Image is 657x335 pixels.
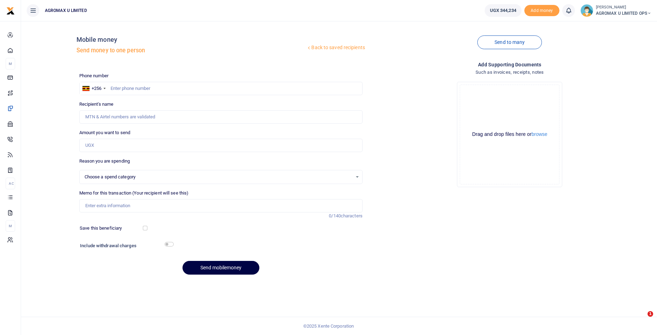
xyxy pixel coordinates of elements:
[80,225,122,232] label: Save this beneficiary
[79,129,130,136] label: Amount you want to send
[92,85,101,92] div: +256
[79,82,363,95] input: Enter phone number
[485,4,522,17] a: UGX 344,234
[77,47,306,54] h5: Send money to one person
[648,311,653,317] span: 1
[6,7,15,15] img: logo-small
[6,8,15,13] a: logo-small logo-large logo-large
[85,173,352,180] span: Choose a spend category
[80,82,108,95] div: Uganda: +256
[580,4,651,17] a: profile-user [PERSON_NAME] AGROMAX U LIMITED OPS
[79,110,363,124] input: MTN & Airtel numbers are validated
[531,132,547,137] button: browse
[80,243,171,249] h6: Include withdrawal charges
[182,261,259,275] button: Send mobilemoney
[580,4,593,17] img: profile-user
[341,213,363,218] span: characters
[77,36,306,44] h4: Mobile money
[368,61,651,68] h4: Add supporting Documents
[490,7,516,14] span: UGX 344,234
[79,101,114,108] label: Recipient's name
[524,7,559,13] a: Add money
[306,41,365,54] a: Back to saved recipients
[633,311,650,328] iframe: Intercom live chat
[42,7,90,14] span: AGROMAX U LIMITED
[79,199,363,212] input: Enter extra information
[596,5,651,11] small: [PERSON_NAME]
[329,213,341,218] span: 0/140
[477,35,542,49] a: Send to many
[79,72,108,79] label: Phone number
[79,190,189,197] label: Memo for this transaction (Your recipient will see this)
[524,5,559,17] span: Add money
[368,68,651,76] h4: Such as invoices, receipts, notes
[6,178,15,189] li: Ac
[596,10,651,17] span: AGROMAX U LIMITED OPS
[79,158,130,165] label: Reason you are spending
[6,220,15,232] li: M
[460,131,559,138] div: Drag and drop files here or
[524,5,559,17] li: Toup your wallet
[457,82,562,187] div: File Uploader
[6,58,15,70] li: M
[79,139,363,152] input: UGX
[482,4,524,17] li: Wallet ballance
